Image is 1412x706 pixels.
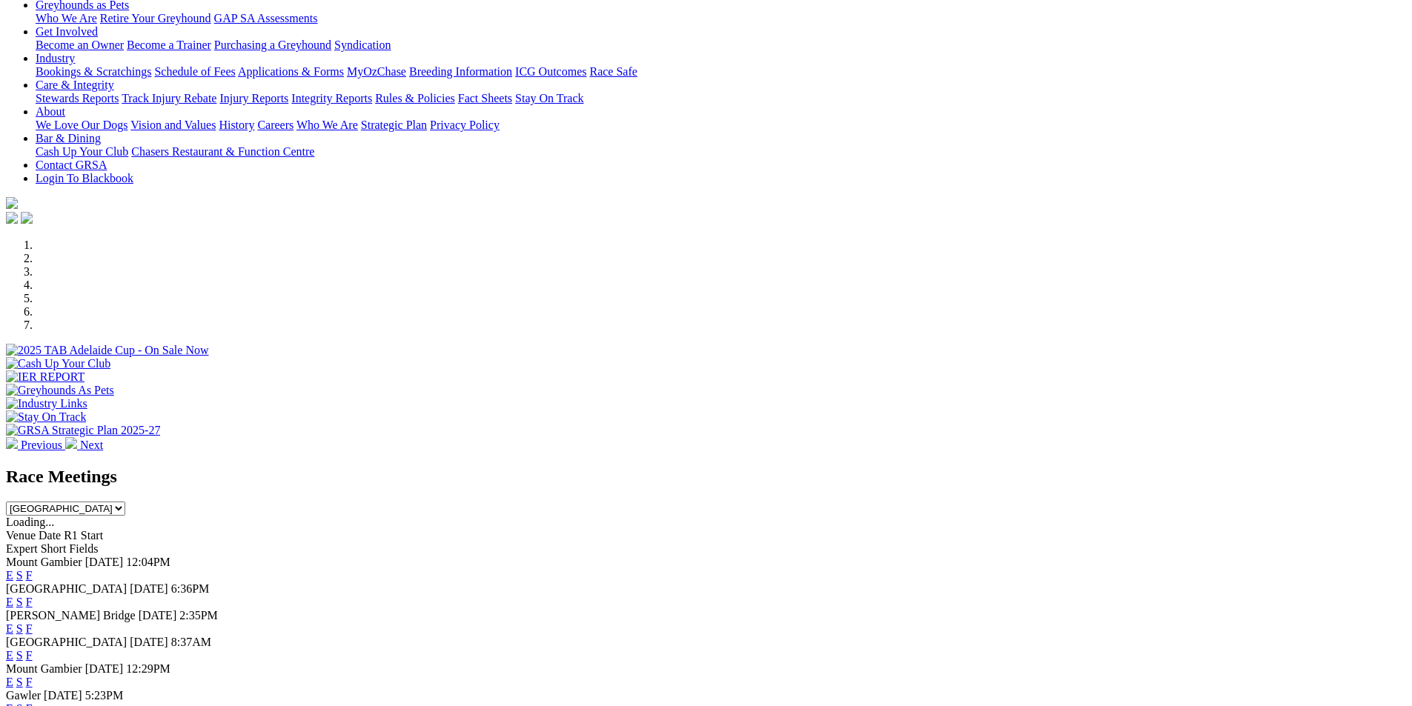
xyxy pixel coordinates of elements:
[291,92,372,104] a: Integrity Reports
[6,609,136,622] span: [PERSON_NAME] Bridge
[69,542,98,555] span: Fields
[6,397,87,410] img: Industry Links
[6,439,65,451] a: Previous
[130,119,216,131] a: Vision and Values
[6,212,18,224] img: facebook.svg
[26,649,33,662] a: F
[122,92,216,104] a: Track Injury Rebate
[6,676,13,688] a: E
[6,556,82,568] span: Mount Gambier
[16,596,23,608] a: S
[171,636,211,648] span: 8:37AM
[375,92,455,104] a: Rules & Policies
[139,609,177,622] span: [DATE]
[36,25,98,38] a: Get Involved
[85,689,124,702] span: 5:23PM
[6,357,110,370] img: Cash Up Your Club
[16,569,23,582] a: S
[126,662,170,675] span: 12:29PM
[65,437,77,449] img: chevron-right-pager-white.svg
[6,542,38,555] span: Expert
[36,145,128,158] a: Cash Up Your Club
[6,384,114,397] img: Greyhounds As Pets
[458,92,512,104] a: Fact Sheets
[26,596,33,608] a: F
[361,119,427,131] a: Strategic Plan
[6,649,13,662] a: E
[36,65,151,78] a: Bookings & Scratchings
[36,39,1406,52] div: Get Involved
[6,636,127,648] span: [GEOGRAPHIC_DATA]
[219,119,254,131] a: History
[515,65,586,78] a: ICG Outcomes
[130,582,168,595] span: [DATE]
[296,119,358,131] a: Who We Are
[171,582,210,595] span: 6:36PM
[257,119,294,131] a: Careers
[36,65,1406,79] div: Industry
[44,689,82,702] span: [DATE]
[80,439,103,451] span: Next
[26,569,33,582] a: F
[154,65,235,78] a: Schedule of Fees
[430,119,500,131] a: Privacy Policy
[36,92,1406,105] div: Care & Integrity
[36,105,65,118] a: About
[6,197,18,209] img: logo-grsa-white.png
[36,119,127,131] a: We Love Our Dogs
[85,662,124,675] span: [DATE]
[334,39,391,51] a: Syndication
[36,39,124,51] a: Become an Owner
[127,39,211,51] a: Become a Trainer
[589,65,637,78] a: Race Safe
[6,662,82,675] span: Mount Gambier
[6,582,127,595] span: [GEOGRAPHIC_DATA]
[26,676,33,688] a: F
[214,12,318,24] a: GAP SA Assessments
[39,529,61,542] span: Date
[36,79,114,91] a: Care & Integrity
[219,92,288,104] a: Injury Reports
[131,145,314,158] a: Chasers Restaurant & Function Centre
[6,370,84,384] img: IER REPORT
[85,556,124,568] span: [DATE]
[36,12,97,24] a: Who We Are
[6,596,13,608] a: E
[6,529,36,542] span: Venue
[16,649,23,662] a: S
[515,92,583,104] a: Stay On Track
[100,12,211,24] a: Retire Your Greyhound
[126,556,170,568] span: 12:04PM
[26,622,33,635] a: F
[6,622,13,635] a: E
[64,529,103,542] span: R1 Start
[36,12,1406,25] div: Greyhounds as Pets
[36,119,1406,132] div: About
[6,467,1406,487] h2: Race Meetings
[130,636,168,648] span: [DATE]
[36,132,101,144] a: Bar & Dining
[16,676,23,688] a: S
[6,424,160,437] img: GRSA Strategic Plan 2025-27
[36,145,1406,159] div: Bar & Dining
[6,410,86,424] img: Stay On Track
[36,159,107,171] a: Contact GRSA
[6,344,209,357] img: 2025 TAB Adelaide Cup - On Sale Now
[347,65,406,78] a: MyOzChase
[21,439,62,451] span: Previous
[6,689,41,702] span: Gawler
[214,39,331,51] a: Purchasing a Greyhound
[36,172,133,184] a: Login To Blackbook
[36,92,119,104] a: Stewards Reports
[6,516,54,528] span: Loading...
[65,439,103,451] a: Next
[238,65,344,78] a: Applications & Forms
[36,52,75,64] a: Industry
[6,437,18,449] img: chevron-left-pager-white.svg
[16,622,23,635] a: S
[21,212,33,224] img: twitter.svg
[409,65,512,78] a: Breeding Information
[6,569,13,582] a: E
[41,542,67,555] span: Short
[179,609,218,622] span: 2:35PM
